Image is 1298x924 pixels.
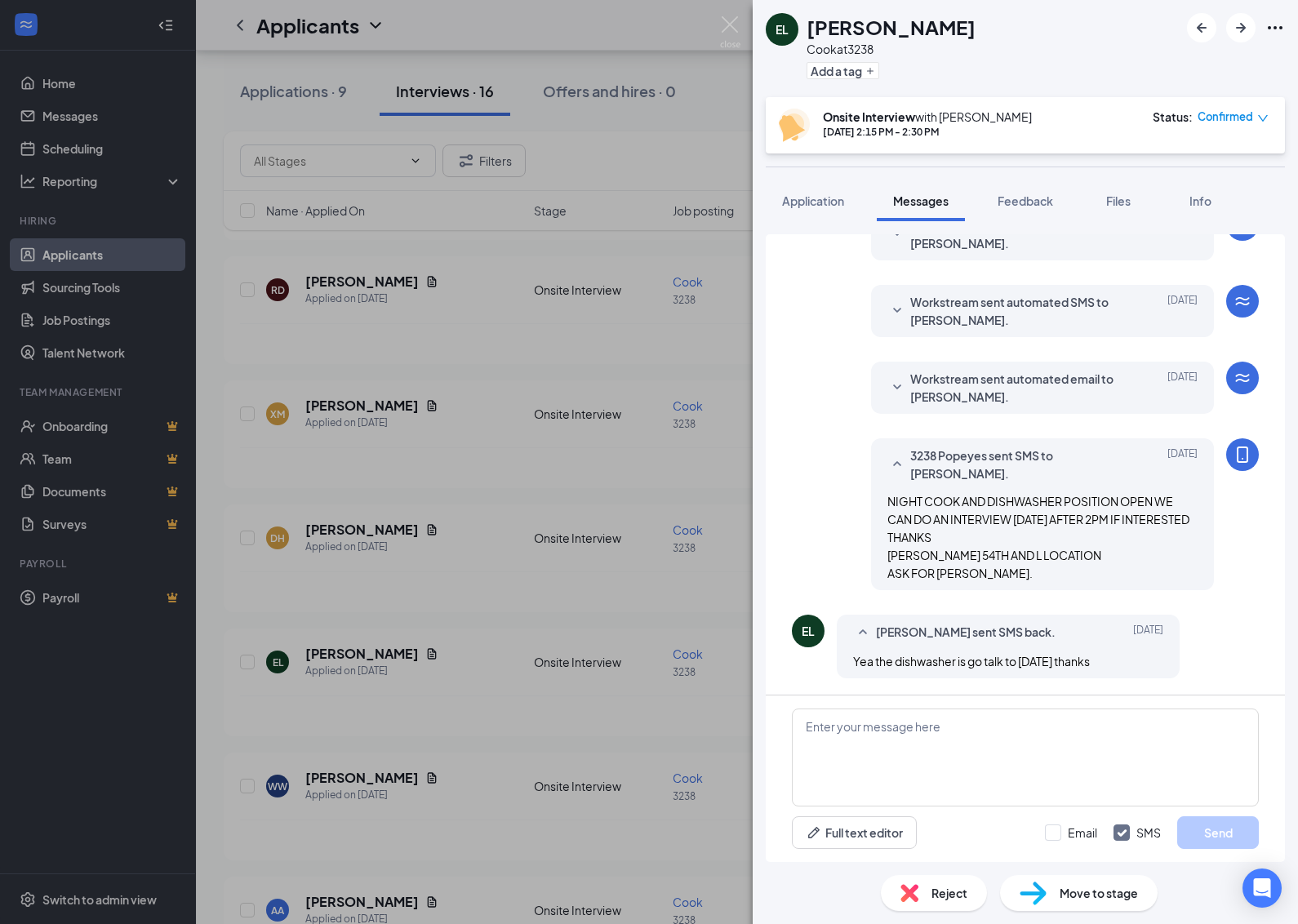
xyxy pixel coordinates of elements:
h1: [PERSON_NAME] [807,13,976,41]
div: Open Intercom Messenger [1242,868,1282,908]
span: down [1257,113,1269,124]
button: ArrowRight [1226,13,1256,42]
svg: WorkstreamLogo [1233,291,1252,311]
svg: ArrowRight [1231,18,1251,38]
button: Send [1177,816,1259,849]
svg: ArrowLeftNew [1192,18,1211,38]
svg: Plus [865,66,875,76]
div: Status : [1153,109,1193,125]
svg: WorkstreamLogo [1233,368,1252,388]
span: [DATE] [1167,446,1198,482]
span: [DATE] [1133,623,1163,642]
span: Reject [931,884,967,902]
span: [DATE] [1167,370,1198,406]
span: Application [782,193,844,208]
button: PlusAdd a tag [807,62,879,79]
div: with [PERSON_NAME] [823,109,1032,125]
svg: SmallChevronUp [887,455,907,474]
span: Workstream sent automated SMS to [PERSON_NAME]. [910,293,1124,329]
div: [DATE] 2:15 PM - 2:30 PM [823,125,1032,139]
span: Workstream sent automated email to [PERSON_NAME]. [910,370,1124,406]
span: Move to stage [1060,884,1138,902]
span: Info [1189,193,1211,208]
span: [DATE] [1167,293,1198,329]
svg: Ellipses [1265,18,1285,38]
span: Yea the dishwasher is go talk to [DATE] thanks [853,654,1090,669]
div: EL [776,21,789,38]
span: NIGHT COOK AND DISHWASHER POSITION OPEN WE CAN DO AN INTERVIEW [DATE] AFTER 2PM IF INTERESTED THA... [887,494,1189,580]
span: 3238 Popeyes sent SMS to [PERSON_NAME]. [910,446,1124,482]
span: Feedback [998,193,1053,208]
div: Cook at 3238 [807,41,976,57]
span: Files [1106,193,1131,208]
svg: Pen [806,824,822,841]
span: [PERSON_NAME] sent SMS back. [876,623,1056,642]
span: Confirmed [1198,109,1253,125]
span: Workstream sent automated email to [PERSON_NAME]. [910,216,1124,252]
svg: SmallChevronDown [887,301,907,321]
svg: SmallChevronUp [853,623,873,642]
button: Full text editorPen [792,816,917,849]
div: EL [802,623,815,639]
svg: MobileSms [1233,445,1252,464]
b: Onsite Interview [823,109,915,124]
svg: SmallChevronDown [887,378,907,398]
span: [DATE] [1167,216,1198,252]
svg: SmallChevronDown [887,224,907,244]
span: Messages [893,193,949,208]
button: ArrowLeftNew [1187,13,1216,42]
